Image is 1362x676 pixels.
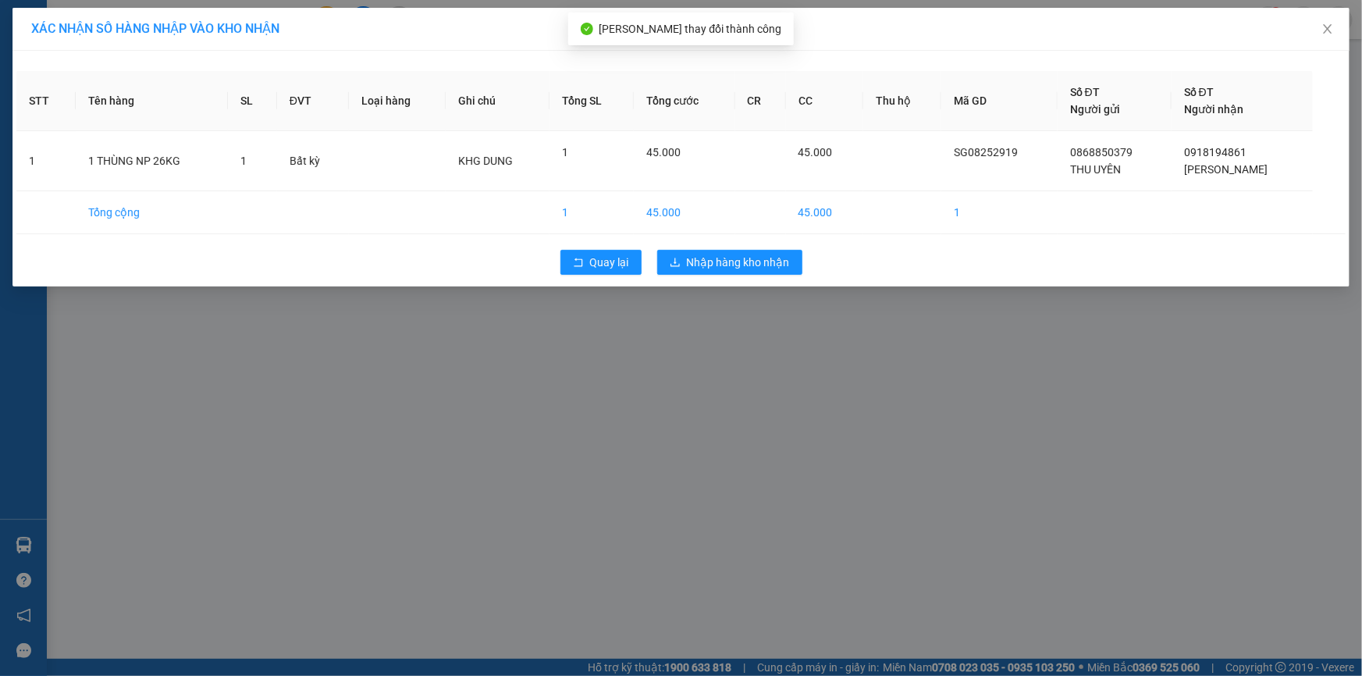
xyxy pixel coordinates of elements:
span: 45.000 [646,146,681,158]
span: SG08252808 [92,35,180,52]
span: 0972705058 [106,69,169,81]
span: 1 [240,155,247,167]
th: Tổng SL [549,71,634,131]
span: Tên hàng: [5,113,208,125]
span: Nhập hàng kho nhận [687,254,790,271]
span: [PERSON_NAME] [1184,163,1268,176]
th: SL [228,71,277,131]
span: HUỲNH NHƯ- [41,98,104,109]
span: Người nhận [1184,103,1243,116]
span: Ngày/ giờ gửi: [5,84,68,95]
th: CR [735,71,786,131]
span: 0949907178 [104,98,166,109]
span: N.gửi: [5,69,169,81]
span: 45.000 [798,146,833,158]
span: Quay lại [590,254,629,271]
span: rollback [573,257,584,269]
span: [PERSON_NAME] [67,9,131,19]
span: 1 [562,146,568,158]
span: 15:55- [5,7,131,19]
strong: PHIẾU TRẢ HÀNG [76,21,158,33]
button: downloadNhập hàng kho nhận [657,250,802,275]
th: STT [16,71,76,131]
td: 1 [941,191,1058,234]
span: [PERSON_NAME] thay đổi thành công [599,23,782,35]
td: 1 THÙNG NP 26KG [76,131,229,191]
span: SG08252919 [954,146,1018,158]
span: 09:13:12 [DATE] [70,84,148,95]
span: [DATE]- [32,7,131,19]
td: 1 [16,131,76,191]
span: close [1321,23,1334,35]
span: Số ĐT [1070,86,1100,98]
th: Loại hàng [349,71,446,131]
button: Close [1306,8,1350,52]
td: Bất kỳ [277,131,350,191]
span: 0918194861 [1184,146,1246,158]
td: Tổng cộng [76,191,229,234]
th: Thu hộ [863,71,941,131]
td: 45.000 [634,191,734,234]
button: rollbackQuay lại [560,250,642,275]
span: KHG DUNG [458,155,513,167]
th: Tổng cước [634,71,734,131]
span: Số ĐT [1184,86,1214,98]
span: THU UYÊN [1070,163,1121,176]
strong: MĐH: [55,35,179,52]
td: 1 [549,191,634,234]
td: 45.000 [786,191,863,234]
th: Ghi chú [446,71,549,131]
span: CTY TOKBOKKI- [32,69,169,81]
th: Tên hàng [76,71,229,131]
span: N.nhận: [5,98,166,109]
span: download [670,257,681,269]
th: ĐVT [277,71,350,131]
span: 1 T MUST NP 16KG (ĐL) [48,109,208,126]
th: CC [786,71,863,131]
span: check-circle [581,23,593,35]
span: Người gửi [1070,103,1120,116]
th: Mã GD [941,71,1058,131]
span: XÁC NHẬN SỐ HÀNG NHẬP VÀO KHO NHẬN [31,21,279,36]
span: 0868850379 [1070,146,1133,158]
